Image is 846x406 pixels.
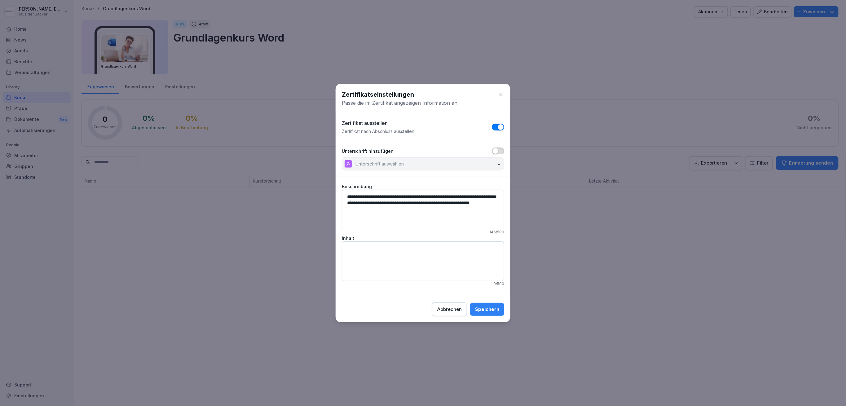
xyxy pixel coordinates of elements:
p: Zertifikat ausstellen [342,119,388,127]
p: Zertifikat nach Abschluss ausstellen [342,128,414,135]
h1: Zertifikatseinstellungen [342,90,414,99]
button: Speichern [470,303,504,316]
label: Inhalt [342,235,504,241]
p: 146 /500 [489,229,504,235]
div: Abbrechen [437,306,462,313]
div: Speichern [475,306,499,313]
p: 0 /500 [493,281,504,287]
label: Beschreibung [342,183,504,190]
p: Passe die im Zertifikat angezeigen Information an. [342,99,504,107]
button: Abbrechen [432,302,467,316]
p: Unterschrift auswählen [355,161,404,167]
label: Unterschrift hinzufügen [342,148,394,154]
